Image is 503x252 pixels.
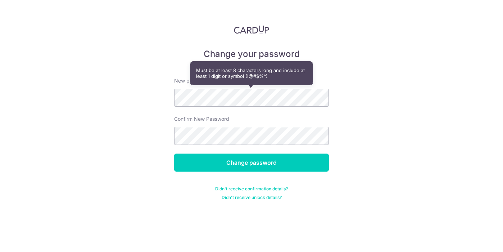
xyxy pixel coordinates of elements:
[215,186,288,192] a: Didn't receive confirmation details?
[174,77,209,84] label: New password
[234,25,269,34] img: CardUp Logo
[174,115,229,123] label: Confirm New Password
[222,195,282,200] a: Didn't receive unlock details?
[190,62,313,85] div: Must be at least 8 characters long and include at least 1 digit or symbol (!@#$%^)
[174,48,329,60] h5: Change your password
[174,154,329,172] input: Change password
